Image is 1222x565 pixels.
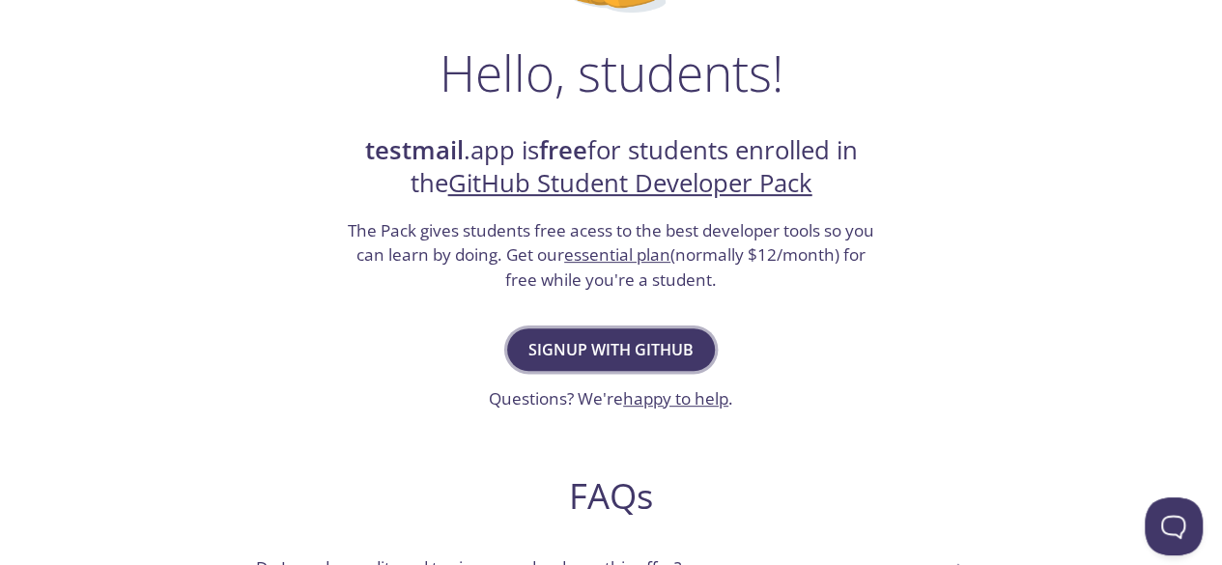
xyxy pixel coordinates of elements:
button: Signup with GitHub [507,328,715,371]
span: Signup with GitHub [528,336,694,363]
h2: FAQs [241,474,982,518]
strong: testmail [365,133,464,167]
a: happy to help [623,387,728,410]
a: essential plan [564,243,670,266]
iframe: Help Scout Beacon - Open [1145,497,1203,555]
h3: The Pack gives students free acess to the best developer tools so you can learn by doing. Get our... [346,218,877,293]
a: GitHub Student Developer Pack [448,166,812,200]
h1: Hello, students! [440,43,783,101]
strong: free [539,133,587,167]
h2: .app is for students enrolled in the [346,134,877,201]
h3: Questions? We're . [489,386,733,411]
